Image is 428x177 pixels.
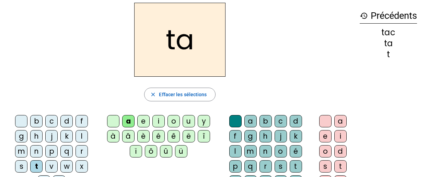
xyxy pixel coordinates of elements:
div: î [198,130,210,142]
div: u [183,115,195,127]
div: é [290,145,302,157]
div: s [319,160,332,173]
div: p [229,160,242,173]
div: ï [130,145,142,157]
mat-icon: close [150,91,156,98]
div: n [259,145,272,157]
h2: ta [134,3,225,77]
div: ô [145,145,157,157]
div: d [290,115,302,127]
div: ü [175,145,187,157]
div: t [334,160,347,173]
div: i [334,130,347,142]
div: k [60,130,73,142]
div: r [76,145,88,157]
div: s [275,160,287,173]
div: t [360,50,417,59]
div: t [290,160,302,173]
div: è [137,130,150,142]
div: l [76,130,88,142]
div: f [76,115,88,127]
div: a [334,115,347,127]
div: tac [360,28,417,37]
div: â [122,130,135,142]
div: h [259,130,272,142]
div: h [30,130,43,142]
div: b [259,115,272,127]
div: o [167,115,180,127]
div: a [122,115,135,127]
mat-icon: history [360,12,368,20]
div: f [229,130,242,142]
div: v [45,160,58,173]
div: q [60,145,73,157]
div: m [15,145,27,157]
div: c [275,115,287,127]
div: é [152,130,165,142]
div: y [198,115,210,127]
div: b [30,115,43,127]
div: t [30,160,43,173]
div: o [275,145,287,157]
div: j [45,130,58,142]
div: s [15,160,27,173]
button: Effacer les sélections [144,88,215,101]
div: k [290,130,302,142]
div: g [15,130,27,142]
div: ta [360,39,417,48]
span: Effacer les sélections [159,90,207,99]
div: e [137,115,150,127]
div: e [319,130,332,142]
div: ê [167,130,180,142]
div: m [244,145,257,157]
div: g [244,130,257,142]
div: q [244,160,257,173]
div: d [334,145,347,157]
div: r [259,160,272,173]
div: x [76,160,88,173]
div: w [60,160,73,173]
div: û [160,145,172,157]
div: d [60,115,73,127]
div: a [244,115,257,127]
div: i [152,115,165,127]
div: n [30,145,43,157]
div: l [229,145,242,157]
div: c [45,115,58,127]
div: o [319,145,332,157]
div: j [275,130,287,142]
div: à [107,130,119,142]
div: p [45,145,58,157]
h3: Précédents [360,8,417,24]
div: ë [183,130,195,142]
